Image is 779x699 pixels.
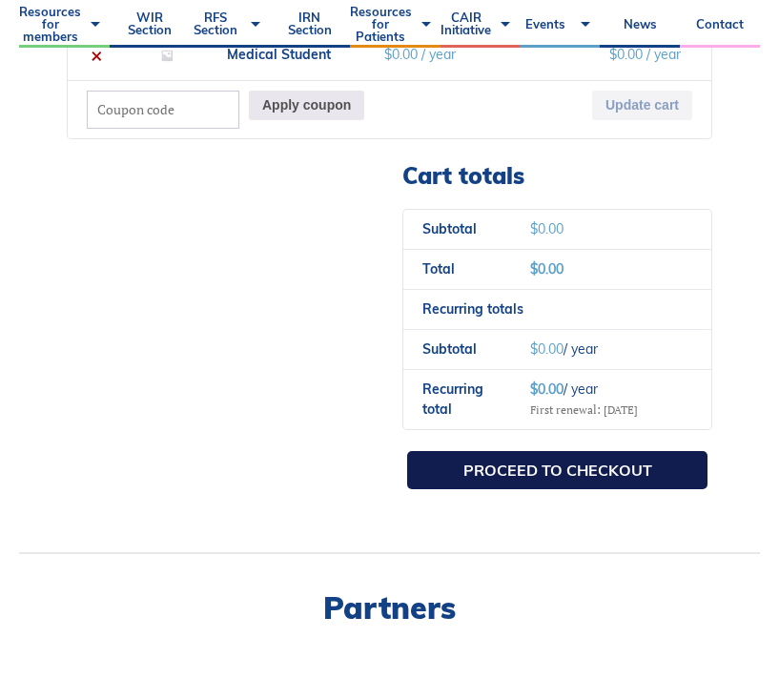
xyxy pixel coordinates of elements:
[384,46,392,63] span: $
[87,45,107,65] a: Remove this item
[403,249,511,289] th: Total
[402,162,712,190] h2: Cart totals
[530,380,538,398] span: $
[592,91,692,120] button: Update cart
[530,402,638,417] small: First renewal: [DATE]
[403,210,511,249] th: Subtotal
[249,91,364,120] button: Apply coupon
[530,220,564,237] bdi: 0.00
[152,40,182,71] img: Placeholder
[227,46,331,63] a: Medical Student
[530,260,538,278] span: $
[530,380,564,398] span: 0.00
[530,340,564,358] span: 0.00
[421,46,456,63] span: / year
[511,329,711,369] td: / year
[403,369,511,429] th: Recurring total
[19,592,760,623] h2: Partners
[403,289,711,329] th: Recurring totals
[87,91,239,129] input: Coupon code
[384,46,418,63] bdi: 0.00
[609,46,643,63] bdi: 0.00
[403,329,511,369] th: Subtotal
[530,340,538,358] span: $
[511,369,711,429] td: / year
[609,46,617,63] span: $
[530,220,538,237] span: $
[646,46,681,63] span: / year
[530,260,564,278] bdi: 0.00
[407,451,707,489] a: Proceed to checkout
